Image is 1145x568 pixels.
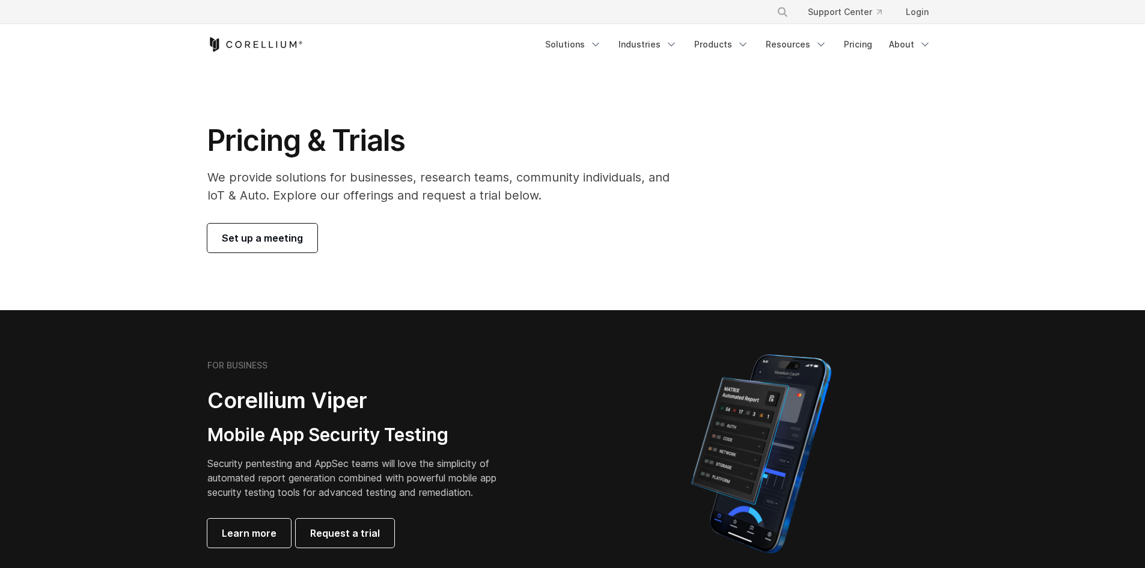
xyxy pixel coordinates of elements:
a: Learn more [207,519,291,548]
a: Products [687,34,756,55]
a: Request a trial [296,519,394,548]
div: Navigation Menu [538,34,938,55]
img: Corellium MATRIX automated report on iPhone showing app vulnerability test results across securit... [671,349,852,559]
span: Request a trial [310,526,380,540]
p: Security pentesting and AppSec teams will love the simplicity of automated report generation comb... [207,456,515,499]
a: Resources [759,34,834,55]
a: Solutions [538,34,609,55]
a: Login [896,1,938,23]
a: Corellium Home [207,37,303,52]
a: Industries [611,34,685,55]
a: Set up a meeting [207,224,317,252]
button: Search [772,1,793,23]
h1: Pricing & Trials [207,123,686,159]
h3: Mobile App Security Testing [207,424,515,447]
p: We provide solutions for businesses, research teams, community individuals, and IoT & Auto. Explo... [207,168,686,204]
span: Set up a meeting [222,231,303,245]
a: Pricing [837,34,879,55]
span: Learn more [222,526,276,540]
a: Support Center [798,1,891,23]
div: Navigation Menu [762,1,938,23]
h2: Corellium Viper [207,387,515,414]
a: About [882,34,938,55]
h6: FOR BUSINESS [207,360,267,371]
